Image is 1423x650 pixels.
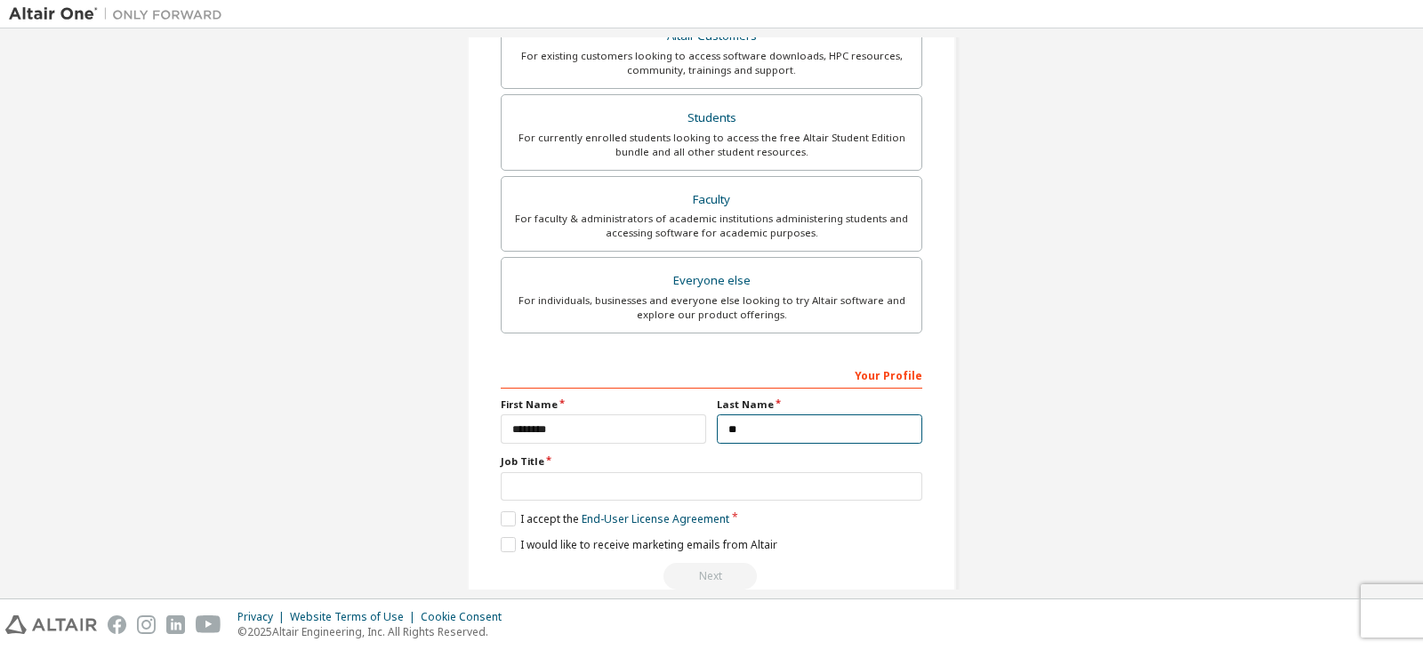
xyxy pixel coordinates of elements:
[501,360,922,389] div: Your Profile
[501,563,922,590] div: Read and acccept EULA to continue
[501,454,922,469] label: Job Title
[512,269,911,293] div: Everyone else
[512,49,911,77] div: For existing customers looking to access software downloads, HPC resources, community, trainings ...
[512,106,911,131] div: Students
[196,615,221,634] img: youtube.svg
[421,610,512,624] div: Cookie Consent
[717,397,922,412] label: Last Name
[512,188,911,213] div: Faculty
[237,610,290,624] div: Privacy
[512,131,911,159] div: For currently enrolled students looking to access the free Altair Student Edition bundle and all ...
[582,511,729,526] a: End-User License Agreement
[9,5,231,23] img: Altair One
[501,537,777,552] label: I would like to receive marketing emails from Altair
[166,615,185,634] img: linkedin.svg
[5,615,97,634] img: altair_logo.svg
[501,397,706,412] label: First Name
[512,212,911,240] div: For faculty & administrators of academic institutions administering students and accessing softwa...
[108,615,126,634] img: facebook.svg
[237,624,512,639] p: © 2025 Altair Engineering, Inc. All Rights Reserved.
[290,610,421,624] div: Website Terms of Use
[512,293,911,322] div: For individuals, businesses and everyone else looking to try Altair software and explore our prod...
[137,615,156,634] img: instagram.svg
[501,511,729,526] label: I accept the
